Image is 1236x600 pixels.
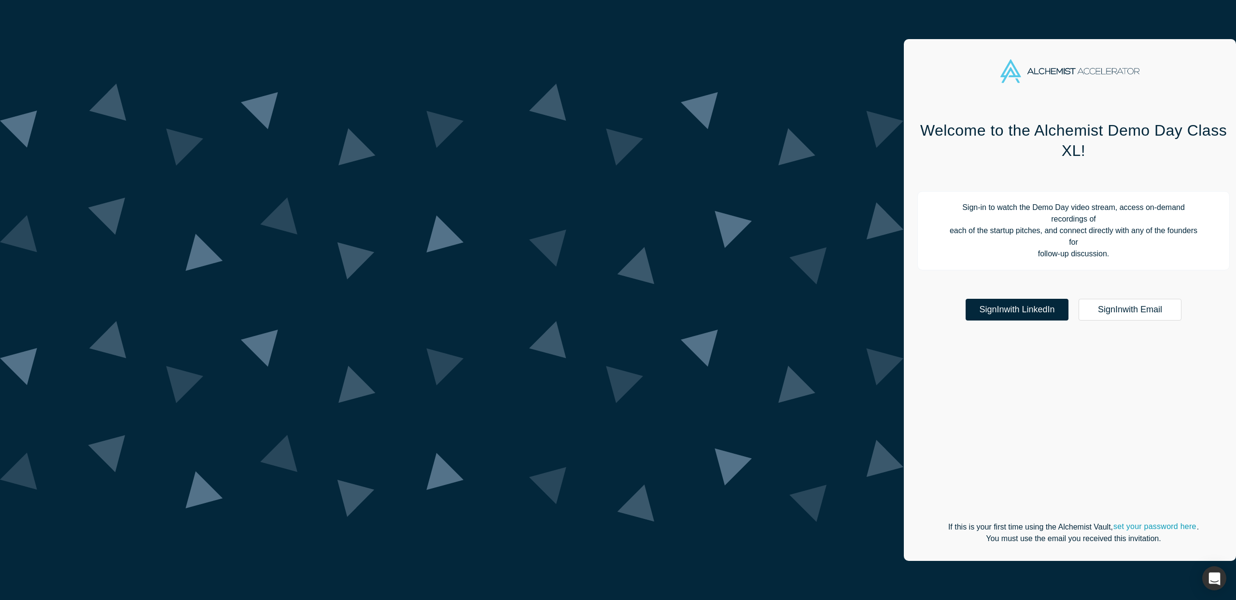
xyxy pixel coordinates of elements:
[1113,520,1197,533] a: set your password here
[917,191,1230,270] p: Sign-in to watch the Demo Day video stream, access on-demand recordings of each of the startup pi...
[1079,299,1181,321] a: SignInwith Email
[966,299,1068,321] a: SignInwith LinkedIn
[1000,59,1139,83] img: Alchemist Accelerator Logo
[917,521,1230,544] p: If this is your first time using the Alchemist Vault, . You must use the email you received this ...
[917,120,1230,161] h1: Welcome to the Alchemist Demo Day Class XL!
